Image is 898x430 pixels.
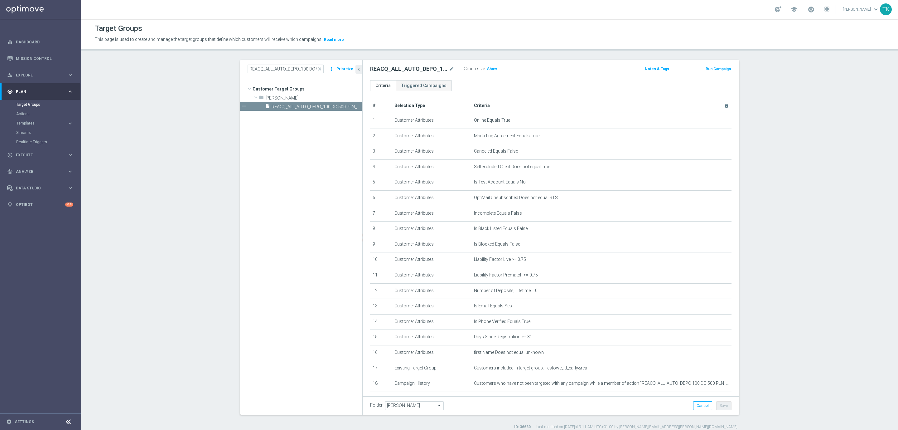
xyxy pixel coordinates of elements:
td: 8 [370,222,392,237]
td: Customer Attributes [392,345,471,361]
i: folder [259,95,264,102]
a: Criteria [370,80,396,91]
span: Days Since Registration >= 31 [474,334,532,340]
a: Target Groups [16,102,65,107]
i: mode_edit [449,65,454,73]
span: first Name Does not equal unknown [474,350,544,355]
div: Target Groups [16,100,80,109]
i: more_vert [328,65,335,73]
td: 4 [370,159,392,175]
div: Mission Control [7,50,73,67]
span: Show [487,67,497,71]
span: Analyze [16,170,67,173]
div: Data Studio [7,185,67,191]
td: 9 [370,237,392,252]
th: Selection Type [392,99,471,113]
i: equalizer [7,39,13,45]
button: person_search Explore keyboard_arrow_right [7,73,74,78]
button: Templates keyboard_arrow_right [16,121,74,126]
i: keyboard_arrow_right [67,72,73,78]
td: Campaign History [392,376,471,392]
div: track_changes Analyze keyboard_arrow_right [7,169,74,174]
span: Data Studio [16,186,67,190]
button: Prioritize [336,65,354,73]
div: Streams [16,128,80,137]
div: Dashboard [7,34,73,50]
a: Streams [16,130,65,135]
span: Customers who have not been targeted with any campaign while a member of action "REACQ_ALL_AUTO_D... [474,381,729,386]
td: Customer Attributes [392,190,471,206]
div: lightbulb Optibot +10 [7,202,74,207]
i: person_search [7,72,13,78]
div: Data Studio keyboard_arrow_right [7,186,74,191]
i: keyboard_arrow_right [67,120,73,126]
span: Selfexcluded Client Does not equal True [474,164,550,169]
th: # [370,99,392,113]
i: gps_fixed [7,89,13,95]
td: Customer Attributes [392,283,471,299]
a: Mission Control [16,50,73,67]
td: 12 [370,283,392,299]
div: Execute [7,152,67,158]
span: Tomasz K. [265,95,362,101]
td: Customer Attributes [392,237,471,252]
a: [PERSON_NAME]keyboard_arrow_down [842,5,880,14]
input: Quick find group or folder [248,65,324,73]
span: Explore [16,73,67,77]
td: Existing Target Group [392,361,471,376]
td: Customer Attributes [392,268,471,283]
span: Customer Target Groups [253,85,362,93]
button: chevron_left [355,65,362,74]
span: school [791,6,798,13]
a: Actions [16,111,65,116]
div: Templates [17,121,67,125]
button: Save [716,401,731,410]
i: chevron_left [356,66,362,72]
td: 6 [370,190,392,206]
td: Customer Attributes [392,129,471,144]
td: Customer Attributes [392,175,471,191]
div: Templates [16,119,80,128]
td: 3 [370,144,392,160]
td: Customer Attributes [392,144,471,160]
button: gps_fixed Plan keyboard_arrow_right [7,89,74,94]
button: Cancel [693,401,712,410]
i: keyboard_arrow_right [67,185,73,191]
div: Plan [7,89,67,95]
div: Realtime Triggers [16,137,80,147]
h2: REACQ_ALL_AUTO_DEPO_100 DO 500 PLN_MONTHLY [370,65,447,73]
span: Templates [17,121,61,125]
td: Customer Attributes [392,299,471,315]
span: Is Test Account Equals No [474,179,526,185]
div: TK [880,3,892,15]
td: 18 [370,376,392,392]
td: 15 [370,330,392,345]
i: play_circle_outline [7,152,13,158]
td: 1 [370,113,392,129]
button: Mission Control [7,56,74,61]
button: Read more [323,36,345,43]
i: lightbulb [7,202,13,208]
span: Plan [16,90,67,94]
span: This page is used to create and manage the target groups that define which customers will receive... [95,37,322,42]
div: +10 [65,203,73,207]
label: : [485,66,486,71]
button: equalizer Dashboard [7,40,74,45]
button: Run Campaign [705,66,731,72]
span: Is Email Equals Yes [474,303,512,309]
td: 13 [370,299,392,315]
span: REACQ_ALL_AUTO_DEPO_100 DO 500 PLN_MONTHLY [272,104,362,110]
span: Marketing Agreement Equals True [474,133,539,139]
label: Last modified on [DATE] at 9:11 AM UTC+01:00 by [PERSON_NAME][EMAIL_ADDRESS][PERSON_NAME][DOMAIN_... [536,424,737,430]
td: Customer Attributes [392,252,471,268]
td: 11 [370,268,392,283]
td: 5 [370,175,392,191]
span: OptiMail Unsubscribed Does not equal STS [474,195,558,200]
a: Realtime Triggers [16,139,65,144]
div: Explore [7,72,67,78]
span: Execute [16,153,67,157]
button: Notes & Tags [644,66,670,72]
